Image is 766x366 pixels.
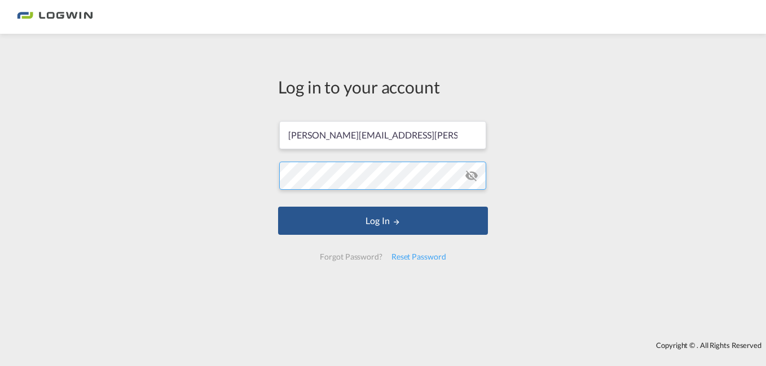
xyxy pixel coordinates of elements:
[465,169,478,182] md-icon: icon-eye-off
[387,247,451,267] div: Reset Password
[278,75,488,99] div: Log in to your account
[279,121,486,149] input: Enter email/phone number
[17,5,93,30] img: bc73a0e0d8c111efacd525e4c8ad7d32.png
[278,207,488,235] button: LOGIN
[315,247,386,267] div: Forgot Password?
